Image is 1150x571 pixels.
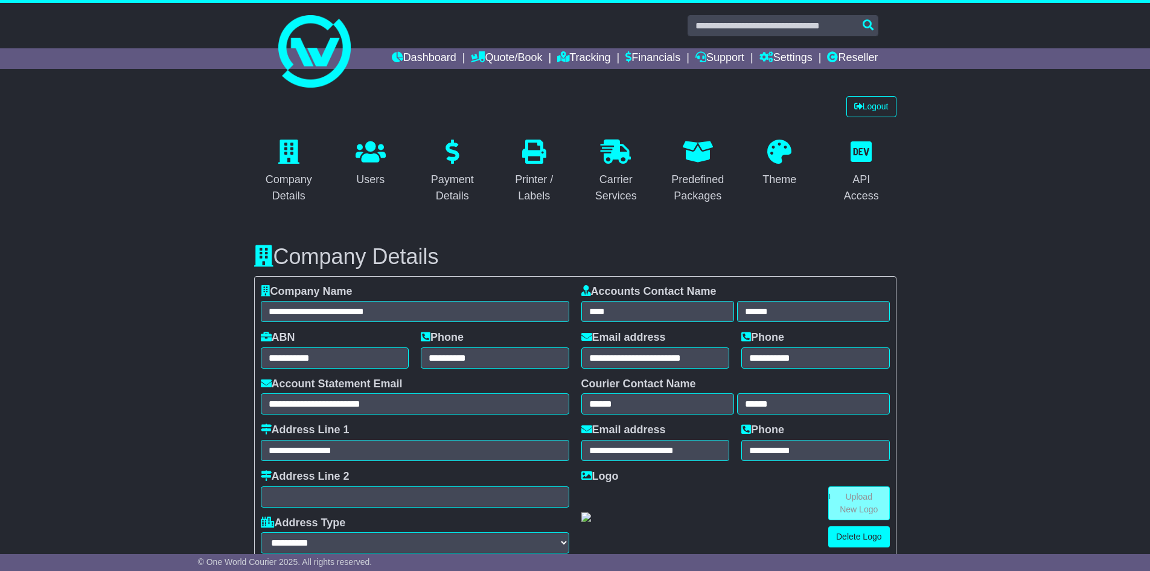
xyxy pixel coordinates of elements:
a: Upload New Logo [828,486,890,520]
label: Accounts Contact Name [581,285,717,298]
img: GetCustomerLogo [581,512,591,522]
span: © One World Courier 2025. All rights reserved. [198,557,372,567]
a: Users [348,135,394,192]
a: Carrier Services [581,135,651,208]
a: Logout [846,96,896,117]
div: Company Details [262,172,316,204]
label: Phone [421,331,464,344]
div: Predefined Packages [671,172,725,204]
label: Email address [581,331,666,344]
label: Phone [741,331,784,344]
label: Address Type [261,517,346,530]
label: Account Statement Email [261,378,403,391]
a: Printer / Labels [499,135,569,208]
a: Payment Details [418,135,488,208]
a: Settings [759,48,813,69]
a: Predefined Packages [663,135,733,208]
a: Dashboard [392,48,456,69]
div: API Access [834,172,889,204]
a: Financials [625,48,680,69]
label: Logo [581,470,619,483]
a: Support [695,48,744,69]
label: Courier Contact Name [581,378,696,391]
div: Users [356,172,386,188]
a: API Access [826,135,896,208]
label: Company Name [261,285,353,298]
label: Address Line 2 [261,470,350,483]
div: Printer / Labels [507,172,561,204]
a: Reseller [827,48,878,69]
a: Quote/Book [471,48,542,69]
a: Delete Logo [828,526,890,547]
label: Email address [581,424,666,437]
label: Phone [741,424,784,437]
a: Company Details [254,135,324,208]
h3: Company Details [254,245,896,269]
div: Carrier Services [589,172,644,204]
a: Theme [755,135,804,192]
label: ABN [261,331,295,344]
a: Tracking [557,48,610,69]
label: Address Line 1 [261,424,350,437]
div: Payment Details [426,172,480,204]
div: Theme [762,172,796,188]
